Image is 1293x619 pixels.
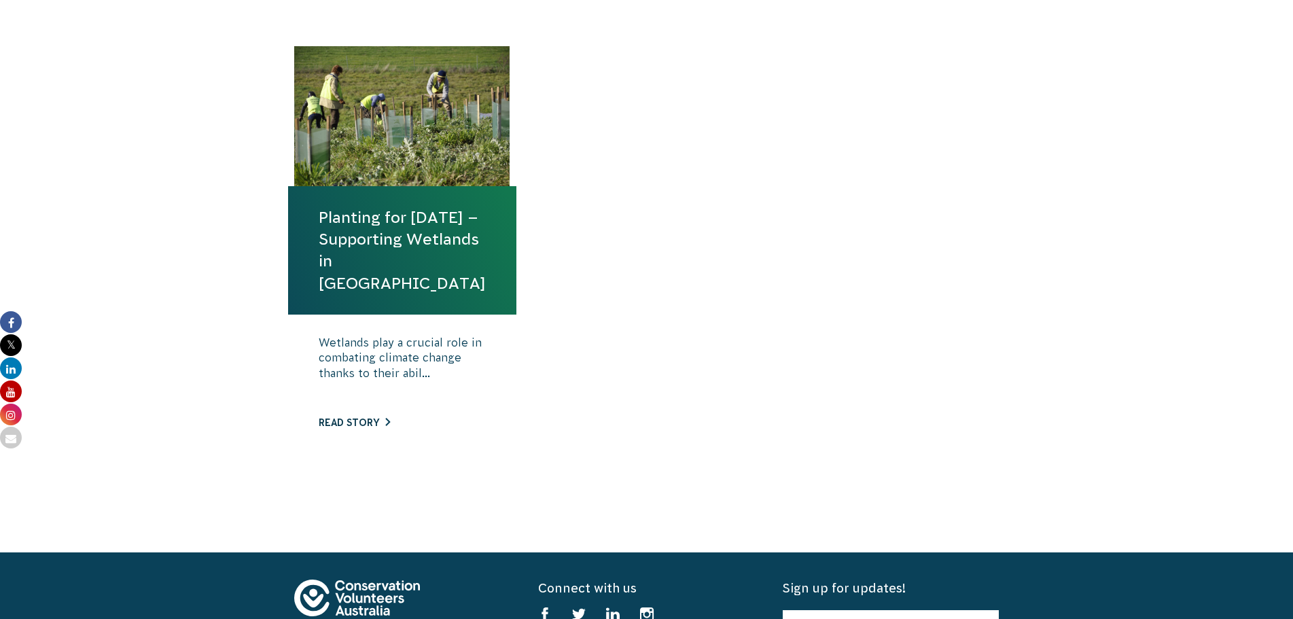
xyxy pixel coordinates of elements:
[783,580,999,597] h5: Sign up for updates!
[319,207,486,294] a: Planting for [DATE] – Supporting Wetlands in [GEOGRAPHIC_DATA]
[319,335,486,403] p: Wetlands play a crucial role in combating climate change thanks to their abil...
[294,580,420,616] img: logo-footer.svg
[319,417,390,428] a: Read story
[538,580,754,597] h5: Connect with us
